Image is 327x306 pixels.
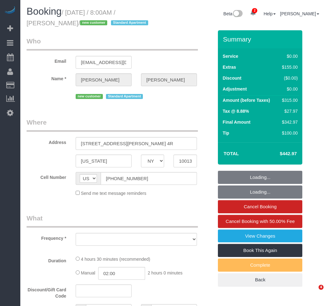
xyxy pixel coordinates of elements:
div: ($0.00) [279,75,298,81]
legend: Who [27,37,198,51]
a: Book This Again [218,244,302,257]
a: [PERSON_NAME] [280,11,319,16]
label: Cell Number [22,172,71,180]
a: Help [264,11,276,16]
input: Last Name [141,73,197,86]
label: Adjustment [223,86,247,92]
legend: What [27,214,198,228]
span: Manual [81,270,95,275]
a: 2 [247,6,259,20]
h4: $442.97 [261,151,297,156]
div: $0.00 [279,53,298,59]
span: Standard Apartment [111,20,148,25]
label: Extras [223,64,236,70]
iframe: Intercom live chat [306,285,321,300]
span: Booking [27,6,62,17]
label: Final Amount [223,119,250,125]
a: Cancel Booking with 50.00% Fee [218,215,302,228]
a: Beta [224,11,243,16]
input: Email [76,56,132,69]
h3: Summary [223,36,299,43]
label: Tip [223,130,229,136]
input: Cell Number [101,172,197,185]
span: 4 hours 30 minutes (recommended) [81,257,150,262]
span: Send me text message reminders [81,191,146,196]
div: $155.00 [279,64,298,70]
label: Discount/Gift Card Code [22,284,71,299]
input: Zip Code [174,155,197,167]
div: $342.97 [279,119,298,125]
legend: Where [27,118,198,132]
input: City [76,155,132,167]
span: new customer [76,94,103,99]
label: Duration [22,255,71,264]
div: $315.00 [279,97,298,103]
span: / [78,20,150,27]
img: Automaid Logo [4,6,16,15]
img: New interface [232,10,243,18]
div: $27.97 [279,108,298,114]
span: Cancel Booking with 50.00% Fee [226,219,295,224]
input: First Name [76,73,132,86]
span: 2 hours 0 minutes [148,270,182,275]
label: Discount [223,75,241,81]
a: Cancel Booking [218,200,302,213]
span: 4 [319,285,324,290]
div: $0.00 [279,86,298,92]
span: 2 [252,8,257,13]
span: new customer [80,20,107,25]
div: $100.00 [279,130,298,136]
label: Address [22,137,71,146]
label: Tax @ 8.88% [223,108,249,114]
label: Frequency * [22,233,71,241]
label: Amount (before Taxes) [223,97,270,103]
label: Email [22,56,71,64]
small: / [DATE] / 8:00AM / [PERSON_NAME] [27,9,150,27]
strong: Total [224,151,239,156]
label: Service [223,53,238,59]
a: Back [218,273,302,286]
label: Name * [22,73,71,82]
span: Standard Apartment [106,94,143,99]
a: View Changes [218,230,302,243]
